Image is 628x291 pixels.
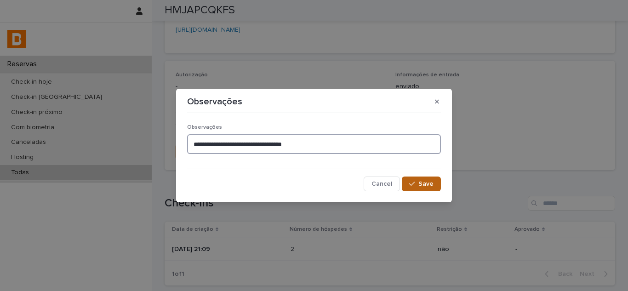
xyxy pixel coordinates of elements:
[364,177,400,191] button: Cancel
[187,96,242,107] p: Observações
[371,181,392,187] span: Cancel
[418,181,434,187] span: Save
[402,177,441,191] button: Save
[187,125,222,130] span: Observações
